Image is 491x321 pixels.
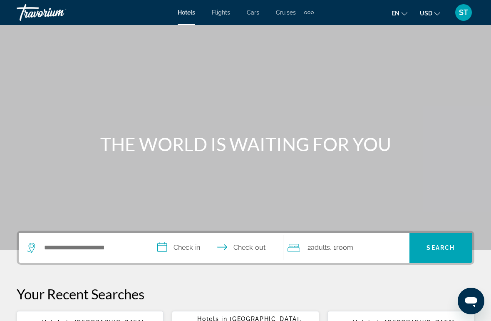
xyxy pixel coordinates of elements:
[420,7,440,19] button: Change currency
[307,242,330,254] span: 2
[178,9,195,16] a: Hotels
[153,233,283,263] button: Check in and out dates
[89,133,402,155] h1: THE WORLD IS WAITING FOR YOU
[330,242,353,254] span: , 1
[247,9,259,16] a: Cars
[17,286,474,302] p: Your Recent Searches
[283,233,409,263] button: Travelers: 2 adults, 0 children
[304,6,314,19] button: Extra navigation items
[459,8,468,17] span: ST
[458,288,484,314] iframe: Кнопка запуска окна обмена сообщениями
[392,10,399,17] span: en
[19,233,472,263] div: Search widget
[392,7,407,19] button: Change language
[17,2,100,23] a: Travorium
[453,4,474,21] button: User Menu
[336,244,353,251] span: Room
[420,10,432,17] span: USD
[212,9,230,16] a: Flights
[311,244,330,251] span: Adults
[427,244,455,251] span: Search
[409,233,472,263] button: Search
[276,9,296,16] a: Cruises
